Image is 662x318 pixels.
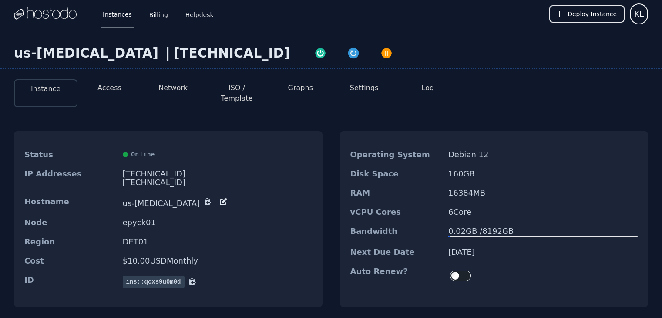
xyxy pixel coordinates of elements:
dd: epyck01 [123,218,312,227]
img: Power Off [380,47,393,59]
dt: ID [24,276,116,288]
dt: Node [24,218,116,227]
div: 0.02 GB / 8192 GB [448,227,638,236]
dt: Auto Renew? [350,267,442,284]
img: Logo [14,7,77,20]
div: Online [123,150,312,159]
div: [TECHNICAL_ID] [174,45,290,61]
dd: 6 Core [448,208,638,217]
dt: Operating System [350,150,442,159]
button: Access [97,83,121,93]
button: Instance [31,84,60,94]
dd: 16384 MB [448,189,638,197]
dt: vCPU Cores [350,208,442,217]
button: Power Off [370,45,403,59]
img: Power On [314,47,326,59]
dd: us-[MEDICAL_DATA] [123,197,312,208]
dt: Next Due Date [350,248,442,257]
button: Deploy Instance [549,5,625,23]
button: Settings [350,83,379,93]
span: ins::qcxs9u0m0d [123,276,185,288]
button: Restart [337,45,370,59]
button: Log [422,83,434,93]
span: KL [634,8,644,20]
dt: Bandwidth [350,227,442,237]
div: [TECHNICAL_ID] [123,169,312,178]
dt: Region [24,237,116,246]
button: Power On [304,45,337,59]
dd: DET01 [123,237,312,246]
dt: Status [24,150,116,159]
div: us-[MEDICAL_DATA] [14,45,162,61]
img: Restart [347,47,360,59]
dd: [DATE] [448,248,638,257]
button: Network [158,83,188,93]
button: Graphs [288,83,313,93]
dt: Disk Space [350,169,442,178]
dt: IP Addresses [24,169,116,187]
dt: Cost [24,257,116,265]
dt: RAM [350,189,442,197]
dd: $ 10.00 USD Monthly [123,257,312,265]
button: User menu [630,3,648,24]
dd: 160 GB [448,169,638,178]
dd: Debian 12 [448,150,638,159]
div: | [162,45,174,61]
button: ISO / Template [212,83,262,104]
dt: Hostname [24,197,116,208]
div: [TECHNICAL_ID] [123,178,312,187]
span: Deploy Instance [568,10,617,18]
